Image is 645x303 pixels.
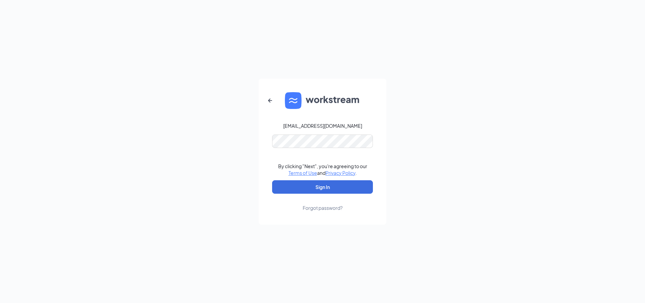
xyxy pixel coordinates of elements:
[285,92,360,109] img: WS logo and Workstream text
[303,194,343,211] a: Forgot password?
[272,180,373,194] button: Sign In
[289,170,317,176] a: Terms of Use
[283,122,362,129] div: [EMAIL_ADDRESS][DOMAIN_NAME]
[262,92,278,109] button: ArrowLeftNew
[266,97,274,105] svg: ArrowLeftNew
[326,170,355,176] a: Privacy Policy
[303,204,343,211] div: Forgot password?
[278,163,367,176] div: By clicking "Next", you're agreeing to our and .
